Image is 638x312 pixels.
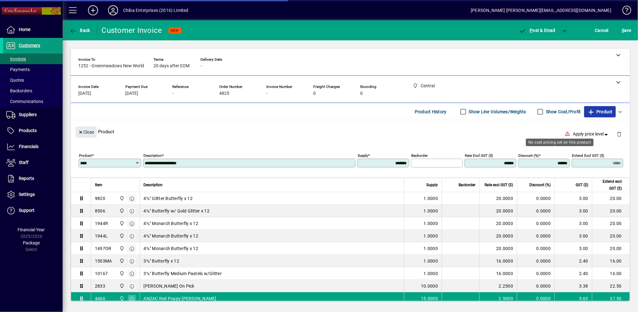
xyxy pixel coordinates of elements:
span: Central [118,207,125,214]
span: Supply [426,182,438,188]
span: Close [78,127,94,137]
span: NEW [171,28,179,33]
td: 3.00 [554,192,592,205]
span: S [622,28,624,33]
a: Financials [3,139,63,155]
span: 1.0000 [424,220,438,227]
div: No cost pricing set on this product [526,139,594,146]
span: GST ($) [576,182,588,188]
span: 3½" Butterfly Medium Pastels w/Glitter [144,270,222,277]
span: Product History [415,107,447,117]
span: Central [118,283,125,289]
td: 0.0000 [517,230,554,242]
span: ANZAC Red Poppy [PERSON_NAME] [144,295,216,302]
a: Support [3,203,63,218]
mat-label: Description [143,153,162,158]
span: 3½" Butterfly x 12 [144,258,179,264]
div: 1503MA [95,258,112,264]
td: 0.0000 [517,255,554,267]
span: [DATE] [78,91,91,96]
td: 2.40 [554,267,592,280]
span: Central [118,245,125,252]
app-page-header-button: Close [74,129,98,135]
button: Delete [612,126,627,141]
td: 37.50 [592,292,630,305]
mat-label: Backorder [411,153,428,158]
span: - [172,91,174,96]
span: Discount (%) [529,182,551,188]
button: Back [68,25,92,36]
button: Cancel [594,25,610,36]
span: ost & Email [519,28,555,33]
app-page-header-button: Back [63,25,97,36]
mat-label: Discount (%) [518,153,539,158]
a: Reports [3,171,63,187]
div: 16.0000 [483,258,513,264]
td: 3.38 [554,280,592,292]
span: Backorder [459,182,475,188]
span: 0 [360,91,363,96]
mat-label: Product [79,153,92,158]
div: 20.0000 [483,220,513,227]
span: 1252 - Greenmeadows New World [78,64,144,69]
div: [PERSON_NAME] [PERSON_NAME][EMAIL_ADDRESS][DOMAIN_NAME] [471,5,611,15]
span: Description [144,182,163,188]
div: 16.0000 [483,270,513,277]
div: 10167 [95,270,108,277]
a: Home [3,22,63,38]
span: 1.0000 [424,245,438,252]
label: Show Line Volumes/Weights [468,109,526,115]
a: Staff [3,155,63,171]
span: Reports [19,176,34,181]
span: Extend excl GST ($) [596,178,622,192]
span: Apply price level [573,131,609,137]
span: Rate excl GST ($) [485,182,513,188]
span: 1.0000 [424,208,438,214]
label: Show Cost/Profit [545,109,581,115]
div: 9820 [95,195,105,202]
td: 20.00 [592,230,630,242]
td: 3.00 [554,242,592,255]
span: Invoices [6,56,26,61]
button: Save [620,25,633,36]
td: 0.0000 [517,267,554,280]
div: Product [71,120,630,143]
td: 2.40 [554,255,592,267]
span: [DATE] [125,91,138,96]
span: - [266,91,267,96]
div: 2.2500 [483,283,513,289]
td: 20.00 [592,217,630,230]
div: Customer Invoice [102,25,162,35]
span: Item [95,182,102,188]
button: Close [75,126,97,138]
span: Staff [19,160,29,165]
button: Post & Email [516,25,558,36]
div: Chiba Enterprises (2016) Limited [123,5,189,15]
span: Payments [6,67,30,72]
td: 5.63 [554,292,592,305]
td: 0.0000 [517,280,554,292]
span: Suppliers [19,112,37,117]
div: 8506 [95,208,105,214]
span: Central [118,220,125,227]
td: 0.0000 [517,242,554,255]
mat-label: Supply [358,153,368,158]
a: Quotes [3,75,63,85]
span: - [200,64,202,69]
td: 20.00 [592,242,630,255]
span: 4½" Butterfly w/ Gold Glitter x 12 [144,208,210,214]
app-page-header-button: Delete [612,131,627,137]
span: Central [118,295,125,302]
span: Package [23,240,40,245]
div: 2833 [95,283,105,289]
td: 3.00 [554,230,592,242]
span: 1.0000 [424,258,438,264]
div: 20.0000 [483,245,513,252]
span: Products [19,128,37,133]
td: 20.00 [592,192,630,205]
span: 0 [313,91,316,96]
td: 0.0000 [517,192,554,205]
span: 10.0000 [421,283,438,289]
span: Customers [19,43,40,48]
span: Central [118,258,125,264]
